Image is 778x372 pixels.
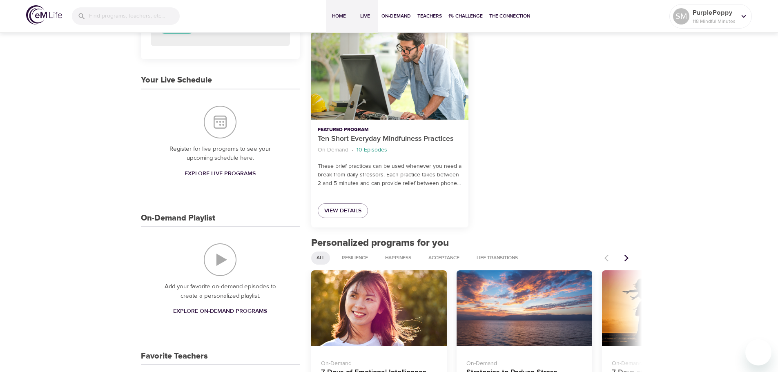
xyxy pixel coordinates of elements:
[204,106,236,138] img: Your Live Schedule
[352,145,353,156] li: ·
[381,12,411,20] span: On-Demand
[26,5,62,25] img: logo
[337,252,373,265] div: Resilience
[337,254,373,261] span: Resilience
[693,18,736,25] p: 118 Mindful Minutes
[170,304,270,319] a: Explore On-Demand Programs
[617,249,635,267] button: Next items
[466,356,582,368] p: On-Demand
[489,12,530,20] span: The Connection
[141,352,208,361] h3: Favorite Teachers
[472,254,523,261] span: Life Transitions
[673,8,689,25] div: SM
[311,252,330,265] div: All
[141,76,212,85] h3: Your Live Schedule
[417,12,442,20] span: Teachers
[311,237,636,249] h2: Personalized programs for you
[181,166,259,181] a: Explore Live Programs
[423,252,465,265] div: Acceptance
[311,270,447,347] button: 7 Days of Emotional Intelligence
[693,8,736,18] p: PurplePoppy
[318,162,462,188] p: These brief practices can be used whenever you need a break from daily stressors. Each practice t...
[89,7,180,25] input: Find programs, teachers, etc...
[204,243,236,276] img: On-Demand Playlist
[380,252,417,265] div: Happiness
[318,126,462,134] p: Featured Program
[329,12,349,20] span: Home
[185,169,256,179] span: Explore Live Programs
[311,31,468,120] button: Ten Short Everyday Mindfulness Practices
[173,306,267,316] span: Explore On-Demand Programs
[318,134,462,145] p: Ten Short Everyday Mindfulness Practices
[141,214,215,223] h3: On-Demand Playlist
[318,145,462,156] nav: breadcrumb
[471,252,523,265] div: Life Transitions
[357,146,387,154] p: 10 Episodes
[312,254,330,261] span: All
[448,12,483,20] span: 1% Challenge
[612,356,728,368] p: On-Demand
[324,206,361,216] span: View Details
[318,146,348,154] p: On-Demand
[355,12,375,20] span: Live
[602,270,738,347] button: 7 Days of Flourishing and Joy
[380,254,416,261] span: Happiness
[318,203,368,218] a: View Details
[157,145,283,163] p: Register for live programs to see your upcoming schedule here.
[457,270,592,347] button: Strategies to Reduce Stress
[157,282,283,301] p: Add your favorite on-demand episodes to create a personalized playlist.
[424,254,464,261] span: Acceptance
[745,339,771,365] iframe: Button to launch messaging window
[321,356,437,368] p: On-Demand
